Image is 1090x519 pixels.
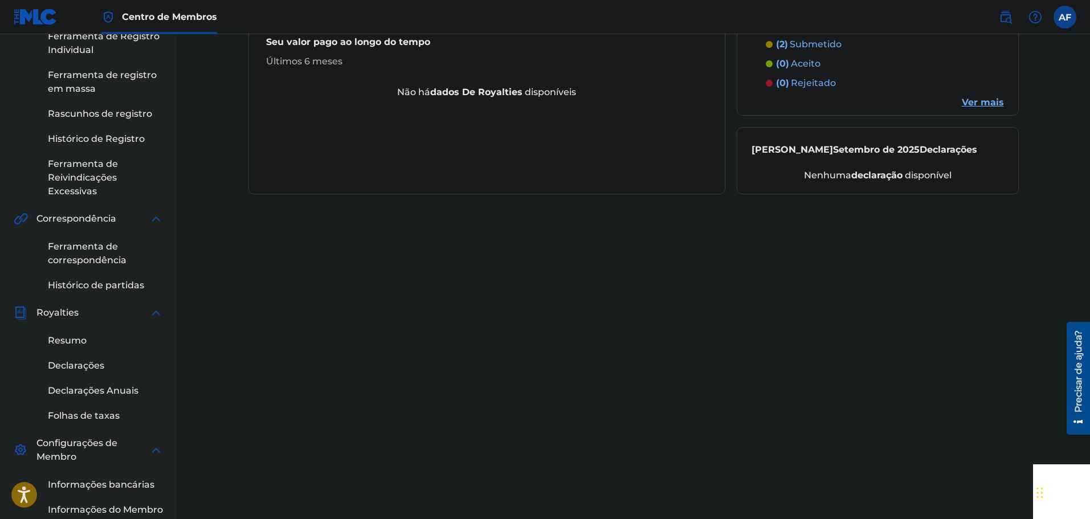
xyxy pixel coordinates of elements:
div: Menu do usuário [1054,6,1076,28]
font: Nenhuma [804,170,851,181]
font: Informações do Membro [48,504,163,515]
font: aceito [791,58,820,69]
img: Correspondência [14,212,28,226]
font: Rascunhos de registro [48,108,152,119]
a: Ferramenta de correspondência [48,240,163,267]
a: Ferramenta de Registro Individual [48,30,163,57]
a: Histórico de Registro [48,132,163,146]
a: Declarações Anuais [48,384,163,398]
a: Pesquisa pública [994,6,1017,28]
img: procurar [999,10,1013,24]
font: Informações bancárias [48,479,154,490]
font: declaração [851,170,903,181]
font: Histórico de partidas [48,280,144,291]
font: Ferramenta de Reivindicações Excessivas [48,158,118,197]
font: dados de royalties [430,87,522,97]
font: rejeitado [791,77,836,88]
img: Configurações de Membro [14,443,27,457]
font: Setembro de 2025 [833,144,920,155]
font: Histórico de Registro [48,133,145,144]
div: Arrastar [1036,476,1043,510]
img: Logotipo da MLC [14,9,58,25]
font: Royalties [36,307,79,318]
font: Não há [397,87,430,97]
a: Informações bancárias [48,478,163,492]
font: Folhas de taxas [48,410,120,421]
div: Ajuda [1024,6,1047,28]
a: Declarações [48,359,163,373]
iframe: Widget de bate-papo [1033,464,1090,519]
img: Royalties [14,306,27,320]
font: Configurações de Membro [36,438,117,462]
a: Histórico de partidas [48,279,163,292]
font: Ver mais [962,97,1004,108]
a: Rascunhos de registro [48,107,163,121]
a: (2) submetido [766,38,1004,51]
font: Seu valor pago ao longo do tempo [266,36,430,47]
font: (2) [776,39,788,50]
a: Ferramenta de Reivindicações Excessivas [48,157,163,198]
a: Resumo [48,334,163,348]
font: Declarações Anuais [48,385,138,396]
font: Declarações [48,360,104,371]
img: expandir [149,212,163,226]
font: Centro de Membros [122,11,217,22]
font: Declarações [920,144,977,155]
font: Resumo [48,335,87,346]
font: disponíveis [525,87,576,97]
font: submetido [790,39,842,50]
a: Folhas de taxas [48,409,163,423]
font: (0) [776,58,789,69]
font: disponível [905,170,952,181]
a: Informações do Membro [48,503,163,517]
font: Ferramenta de correspondência [48,241,126,265]
img: Principal detentor de direitos autorais [101,10,115,24]
img: ajuda [1028,10,1042,24]
img: expandir [149,306,163,320]
font: (0) [776,77,789,88]
a: (0) rejeitado [766,76,1004,90]
font: [PERSON_NAME] [752,144,833,155]
font: Últimos 6 meses [266,56,342,67]
a: Ver mais [962,96,1004,109]
a: (0) aceito [766,57,1004,71]
font: Ferramenta de registro em massa [48,70,157,94]
iframe: Centro de Recursos [1058,317,1090,439]
img: expandir [149,443,163,457]
a: Ferramenta de registro em massa [48,68,163,96]
font: Correspondência [36,213,116,224]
